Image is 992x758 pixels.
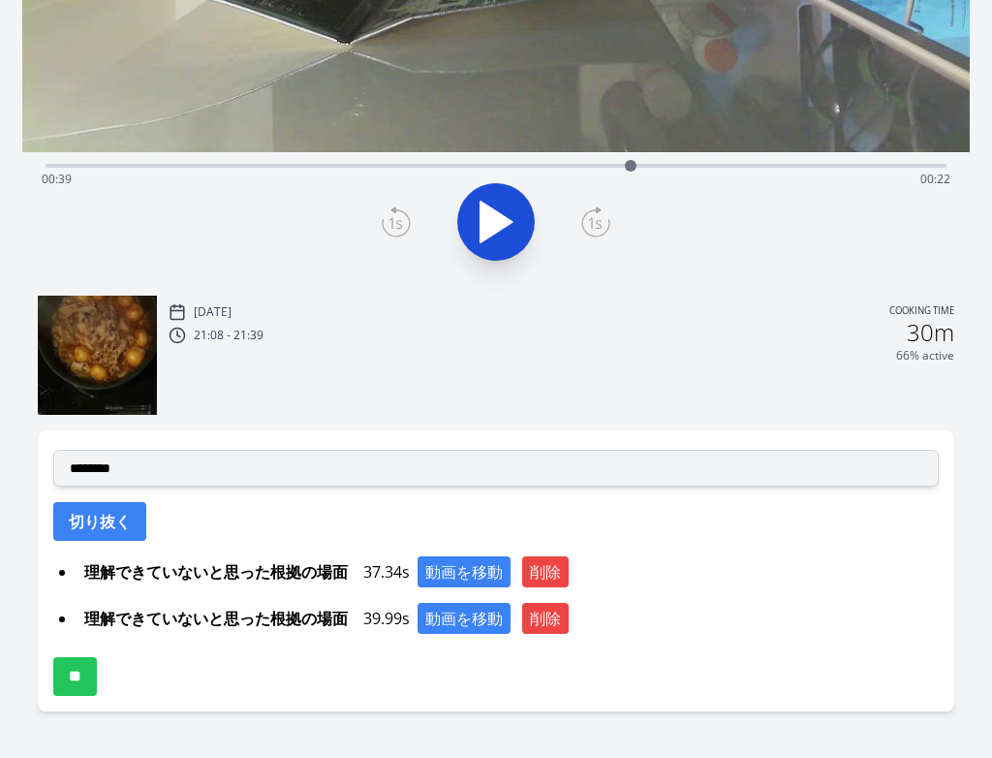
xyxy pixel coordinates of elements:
[77,603,356,634] span: 理解できていないと思った根拠の場面
[53,502,146,541] button: 切り抜く
[418,603,511,634] button: 動画を移動
[920,171,950,187] span: 00:22
[77,556,356,587] span: 理解できていないと思った根拠の場面
[194,328,263,343] p: 21:08 - 21:39
[907,321,954,344] h2: 30m
[42,171,72,187] span: 00:39
[896,348,954,363] p: 66% active
[418,556,511,587] button: 動画を移動
[77,556,939,587] div: 37.34s
[194,304,232,320] p: [DATE]
[38,296,157,415] img: 250905120942_thumb.jpeg
[522,556,569,587] button: 削除
[522,603,569,634] button: 削除
[889,303,954,321] p: Cooking time
[77,603,939,634] div: 39.99s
